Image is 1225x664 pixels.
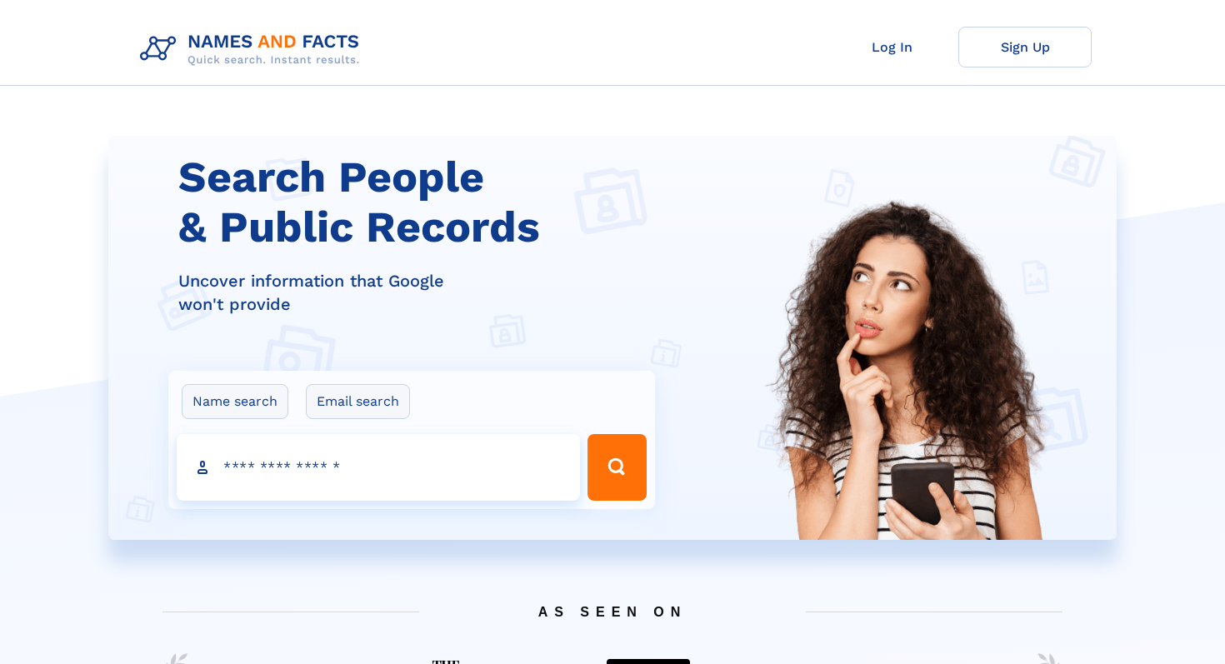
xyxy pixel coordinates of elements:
[587,434,646,501] button: Search Button
[177,434,580,501] input: search input
[178,269,665,316] div: Uncover information that Google won't provide
[754,196,1062,623] img: Search People and Public records
[958,27,1092,67] a: Sign Up
[182,384,288,419] label: Name search
[306,384,410,419] label: Email search
[137,584,1087,640] span: AS SEEN ON
[133,27,373,72] img: Logo Names and Facts
[825,27,958,67] a: Log In
[178,152,665,252] h1: Search People & Public Records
